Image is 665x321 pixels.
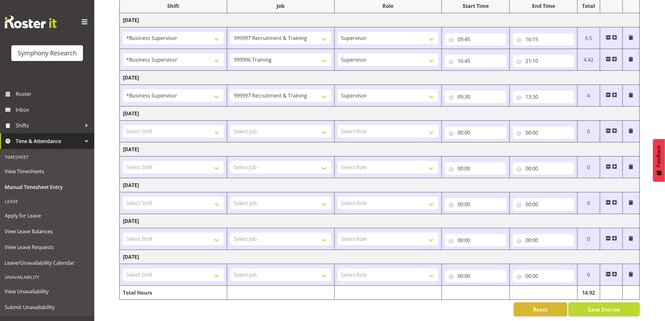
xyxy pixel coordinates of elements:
a: Manual Timesheet Entry [2,179,93,195]
td: 4 [578,85,600,107]
td: 0 [578,157,600,178]
button: Save Entries [569,302,640,316]
td: 0 [578,121,600,142]
td: 14.92 [578,286,600,300]
span: Apply for Leave [5,211,90,220]
td: [DATE] [120,250,640,264]
td: [DATE] [120,13,640,27]
td: [DATE] [120,178,640,192]
div: Leave [2,195,93,208]
a: View Leave Balances [2,224,93,239]
span: Save Entries [588,305,620,313]
td: [DATE] [120,142,640,157]
input: Click to select... [513,126,574,139]
input: Click to select... [513,270,574,282]
div: Job [230,2,331,10]
a: Apply for Leave [2,208,93,224]
input: Click to select... [445,270,506,282]
div: End Time [513,2,574,10]
td: 6.5 [578,27,600,49]
div: Shift [123,2,224,10]
a: View Timesheets [2,163,93,179]
td: [DATE] [120,214,640,228]
td: Total Hours [120,286,227,300]
input: Click to select... [445,126,506,139]
input: Click to select... [513,33,574,46]
td: [DATE] [120,107,640,121]
input: Click to select... [445,91,506,103]
input: Click to select... [513,91,574,103]
div: Role [338,2,439,10]
span: Submit Unavailability [5,302,90,312]
button: Feedback - Show survey [653,139,665,182]
input: Click to select... [513,55,574,67]
td: 0 [578,264,600,286]
td: [DATE] [120,71,640,85]
input: Click to select... [513,234,574,246]
td: 0 [578,228,600,250]
a: Submit Unavailability [2,299,93,315]
span: View Unavailability [5,287,90,296]
span: View Leave Requests [5,242,90,252]
td: 0 [578,192,600,214]
span: Time & Attendance [16,136,82,146]
input: Click to select... [513,162,574,175]
input: Click to select... [445,234,506,246]
span: Reset [533,305,548,313]
input: Click to select... [513,198,574,211]
div: Total [581,2,597,10]
td: 4.42 [578,49,600,71]
span: Roster [16,89,91,99]
span: View Leave Balances [5,227,90,236]
div: Timesheet [2,151,93,163]
span: View Timesheets [5,167,90,176]
span: Feedback [656,145,662,167]
input: Click to select... [445,198,506,211]
a: Leave/Unavailability Calendar [2,255,93,271]
input: Click to select... [445,55,506,67]
input: Click to select... [445,162,506,175]
img: Rosterit website logo [5,16,57,28]
button: Reset [514,302,567,316]
div: Symphony Research [18,48,77,58]
span: Shifts [16,121,82,130]
div: Start Time [445,2,506,10]
span: Manual Timesheet Entry [5,182,90,192]
input: Click to select... [445,33,506,46]
div: Unavailability [2,271,93,284]
a: View Leave Requests [2,239,93,255]
a: View Unavailability [2,284,93,299]
span: Inbox [16,105,91,114]
span: Leave/Unavailability Calendar [5,258,90,268]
